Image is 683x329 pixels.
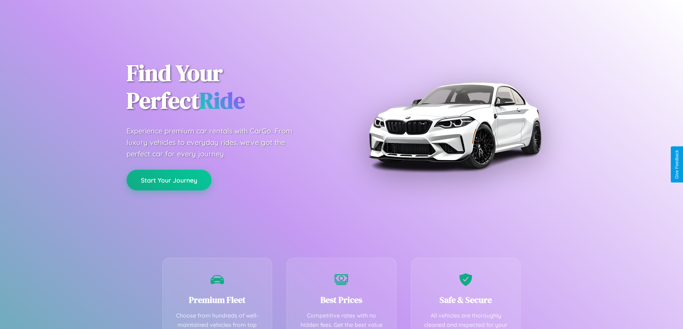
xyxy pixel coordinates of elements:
span: Ride [199,85,245,116]
h1: Find Your Perfect [127,59,331,115]
h3: Best Prices [298,294,385,306]
button: Start Your Journey [127,170,212,190]
h3: Premium Fleet [174,294,261,306]
img: Premium BMW car rental vehicle [365,36,544,215]
h3: Safe & Secure [422,294,510,306]
div: Give Feedback [674,150,679,179]
p: Experience premium car rentals with CarGo. From luxury vehicles to everyday rides, we've got the ... [127,125,306,160]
